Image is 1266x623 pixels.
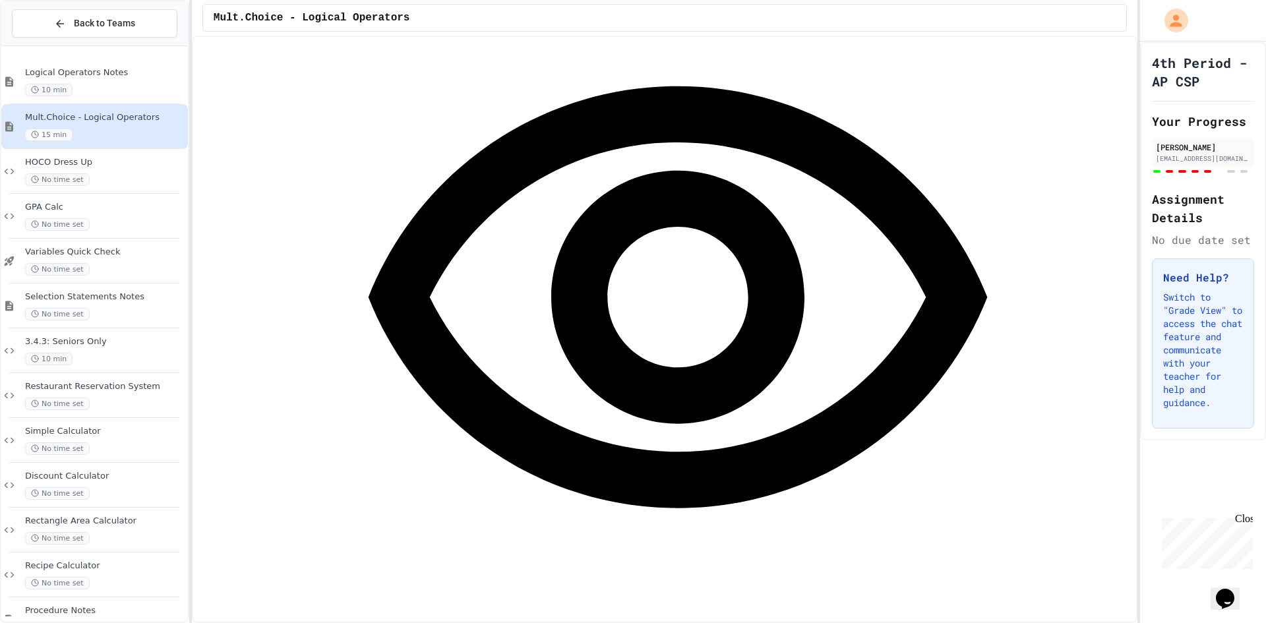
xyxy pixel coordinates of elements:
span: Rectangle Area Calculator [25,516,185,527]
span: Restaurant Reservation System [25,381,185,392]
div: [PERSON_NAME] [1156,141,1250,153]
span: Back to Teams [74,16,135,30]
span: No time set [25,487,90,500]
span: 10 min [25,353,73,365]
div: Chat with us now!Close [5,5,91,84]
span: 10 min [25,84,73,96]
span: No time set [25,442,90,455]
span: Logical Operators Notes [25,67,185,78]
span: Mult.Choice - Logical Operators [214,10,410,26]
span: 3.4.3: Seniors Only [25,336,185,347]
div: [EMAIL_ADDRESS][DOMAIN_NAME] [1156,154,1250,163]
span: No time set [25,577,90,589]
span: Discount Calculator [25,471,185,482]
h2: Your Progress [1152,112,1254,131]
span: GPA Calc [25,202,185,213]
span: Selection Statements Notes [25,291,185,303]
div: My Account [1151,5,1191,36]
span: 15 min [25,129,73,141]
p: Switch to "Grade View" to access the chat feature and communicate with your teacher for help and ... [1163,291,1243,409]
span: Variables Quick Check [25,247,185,258]
span: No time set [25,173,90,186]
span: Procedure Notes [25,605,185,616]
span: No time set [25,308,90,320]
span: No time set [25,218,90,231]
h3: Need Help? [1163,270,1243,285]
span: Mult.Choice - Logical Operators [25,112,185,123]
iframe: chat widget [1211,570,1253,610]
span: HOCO Dress Up [25,157,185,168]
iframe: chat widget [1157,513,1253,569]
span: No time set [25,398,90,410]
div: No due date set [1152,232,1254,248]
span: No time set [25,263,90,276]
span: No time set [25,532,90,545]
h2: Assignment Details [1152,190,1254,227]
span: Recipe Calculator [25,560,185,572]
span: Simple Calculator [25,426,185,437]
h1: 4th Period - AP CSP [1152,53,1254,90]
button: Back to Teams [12,9,177,38]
